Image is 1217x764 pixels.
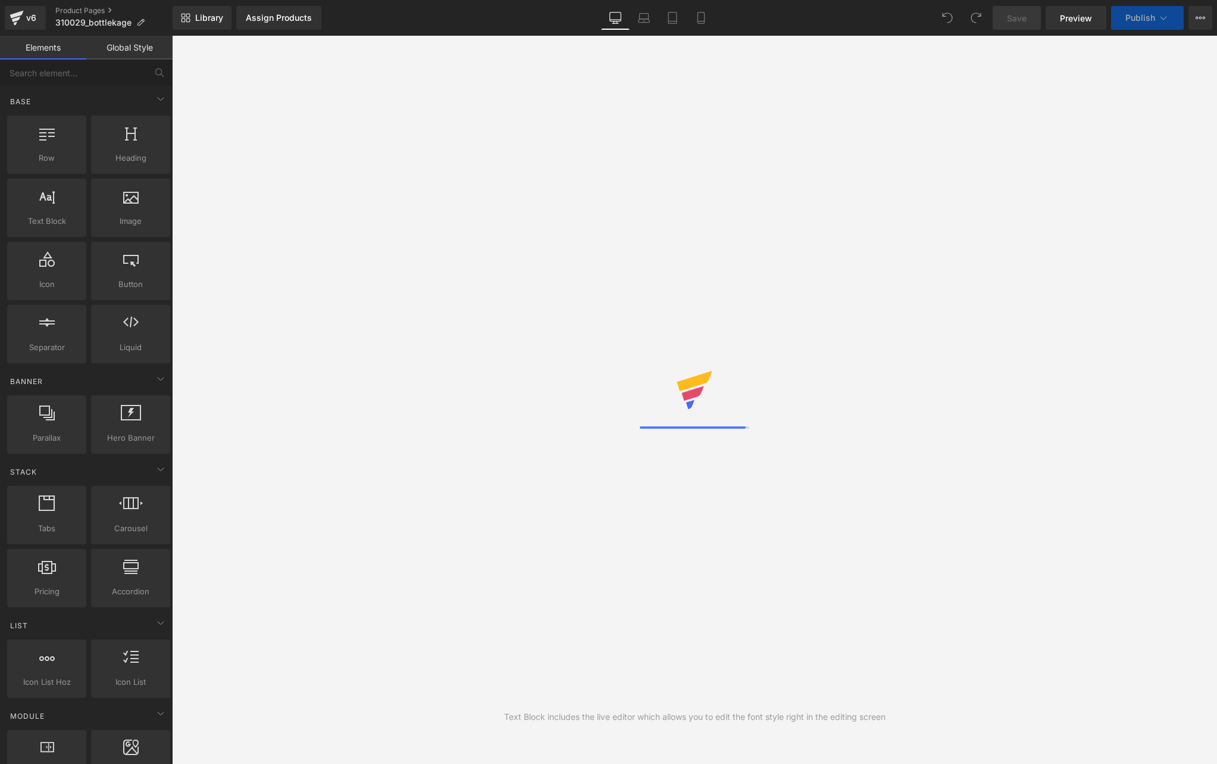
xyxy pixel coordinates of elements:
[24,10,39,26] div: v6
[936,6,959,30] button: Undo
[9,710,46,722] span: Module
[11,152,83,164] span: Row
[1060,12,1092,24] span: Preview
[246,13,312,23] div: Assign Products
[95,278,167,291] span: Button
[964,6,988,30] button: Redo
[11,278,83,291] span: Icon
[11,522,83,535] span: Tabs
[9,96,32,107] span: Base
[95,522,167,535] span: Carousel
[95,585,167,598] span: Accordion
[195,13,223,23] span: Library
[11,341,83,354] span: Separator
[9,620,29,631] span: List
[1046,6,1106,30] a: Preview
[9,466,38,478] span: Stack
[173,6,231,30] a: New Library
[11,585,83,598] span: Pricing
[95,215,167,227] span: Image
[95,152,167,164] span: Heading
[95,432,167,444] span: Hero Banner
[504,710,886,724] div: Text Block includes the live editor which allows you to edit the font style right in the editing ...
[11,432,83,444] span: Parallax
[630,6,658,30] a: Laptop
[55,6,173,15] a: Product Pages
[11,215,83,227] span: Text Block
[95,341,167,354] span: Liquid
[11,676,83,688] span: Icon List Hoz
[95,676,167,688] span: Icon List
[687,6,715,30] a: Mobile
[55,18,132,27] span: 310029_bottlekage
[5,6,46,30] a: v6
[658,6,687,30] a: Tablet
[1111,6,1184,30] button: Publish
[9,376,44,387] span: Banner
[86,36,173,60] a: Global Style
[1188,6,1212,30] button: More
[1007,12,1027,24] span: Save
[601,6,630,30] a: Desktop
[1125,13,1155,23] span: Publish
